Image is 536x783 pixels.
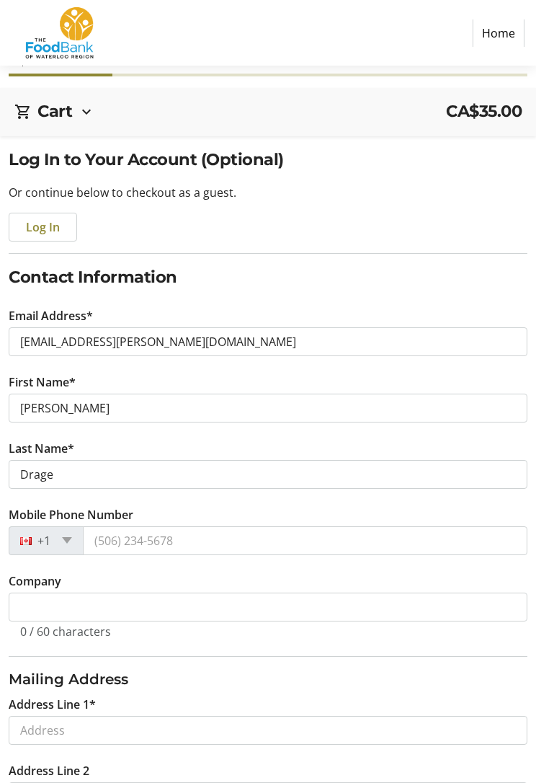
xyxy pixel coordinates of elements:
tr-character-limit: 0 / 60 characters [20,624,111,640]
h2: Log In to Your Account (Optional) [9,148,527,172]
label: First Name* [9,373,76,391]
h2: Cart [37,99,72,124]
label: Email Address* [9,307,93,324]
span: CA$35.00 [446,99,522,124]
span: Log In [26,218,60,236]
label: Address Line 2 [9,762,89,779]
input: Address [9,716,527,745]
p: Or continue below to checkout as a guest. [9,184,527,201]
h3: Mailing Address [9,668,527,690]
label: Company [9,572,61,590]
h2: Contact Information [9,265,527,290]
label: Last Name* [9,440,74,457]
input: (506) 234-5678 [83,526,527,555]
img: The Food Bank of Waterloo Region's Logo [12,6,107,60]
a: Home [473,19,524,47]
label: Mobile Phone Number [9,506,133,523]
label: Address Line 1* [9,696,96,713]
button: Log In [9,213,77,242]
div: CartCA$35.00 [14,99,522,124]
